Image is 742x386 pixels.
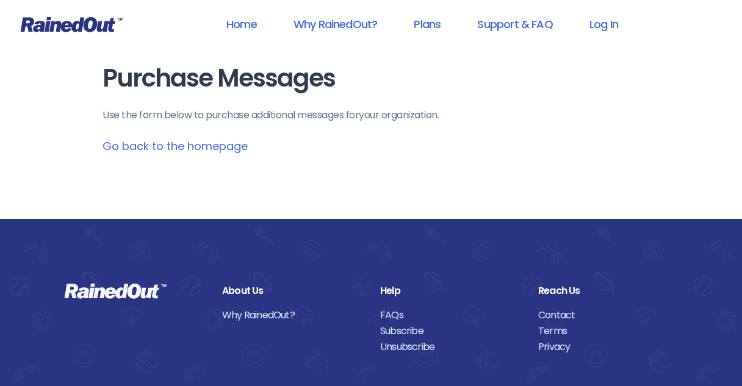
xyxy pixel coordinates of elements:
[211,10,273,38] a: Home
[222,283,362,299] div: About Us
[538,323,678,339] a: Terms
[278,10,394,38] a: Why RainedOut?
[380,307,520,323] a: FAQs
[103,65,639,92] h1: Purchase Messages
[103,108,639,123] p: Use the form below to purchase additional messages for your organization .
[380,283,520,299] div: Help
[222,307,362,323] a: Why RainedOut?
[574,10,634,38] a: Log In
[538,307,678,323] a: Contact
[380,339,520,355] a: Unsubscribe
[538,339,678,355] a: Privacy
[461,10,568,38] a: Support & FAQ
[103,138,248,154] a: Go back to the homepage
[398,10,456,38] a: Plans
[538,283,678,299] div: Reach Us
[380,323,520,339] a: Subscribe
